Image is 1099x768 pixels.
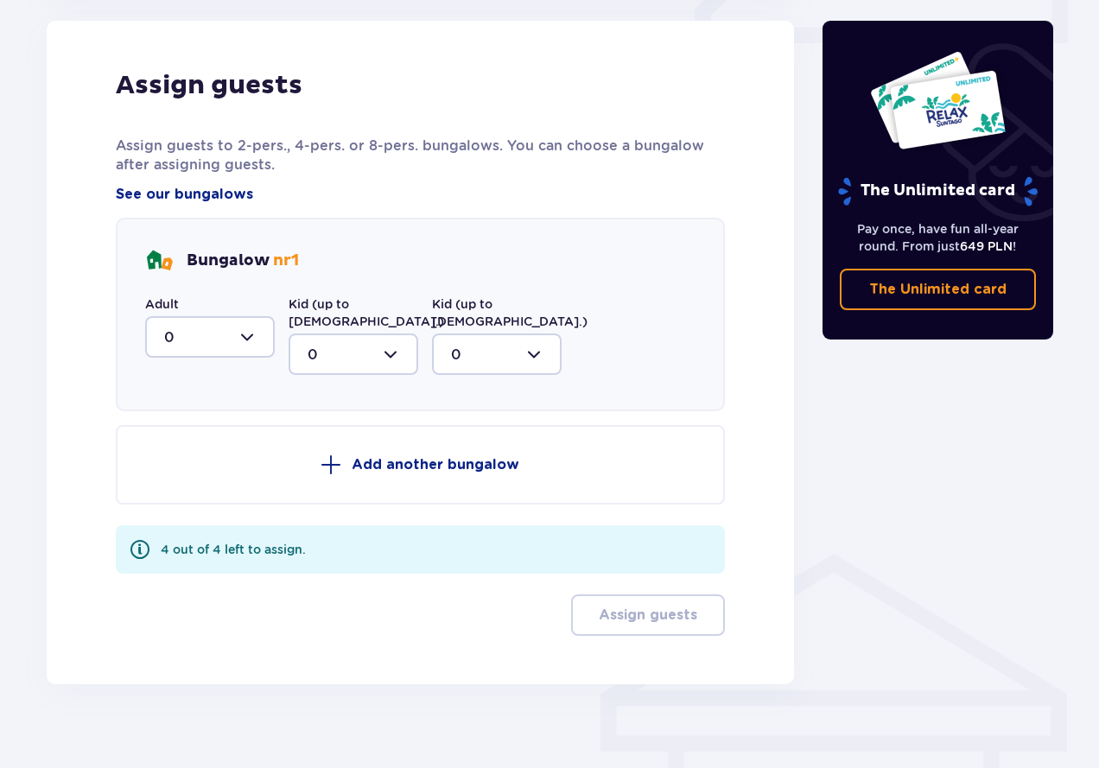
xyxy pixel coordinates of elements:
p: Add another bungalow [352,455,519,474]
label: Kid (up to [DEMOGRAPHIC_DATA].) [289,295,444,330]
label: Adult [145,295,179,313]
a: See our bungalows [116,185,253,204]
a: The Unlimited card [840,269,1037,310]
p: Bungalow [187,251,299,271]
p: Pay once, have fun all-year round. From just ! [840,220,1037,255]
img: bungalows Icon [145,247,173,275]
label: Kid (up to [DEMOGRAPHIC_DATA].) [432,295,588,330]
button: Assign guests [571,594,725,636]
div: 4 out of 4 left to assign. [161,541,306,558]
span: 649 PLN [960,239,1013,253]
button: Add another bungalow [116,425,725,505]
p: The Unlimited card [869,280,1007,299]
span: nr 1 [273,251,299,270]
p: Assign guests to 2-pers., 4-pers. or 8-pers. bungalows. You can choose a bungalow after assigning... [116,136,725,175]
p: The Unlimited card [836,176,1039,206]
p: Assign guests [599,606,697,625]
p: Assign guests [116,69,302,102]
img: Two entry cards to Suntago with the word 'UNLIMITED RELAX', featuring a white background with tro... [869,50,1007,150]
